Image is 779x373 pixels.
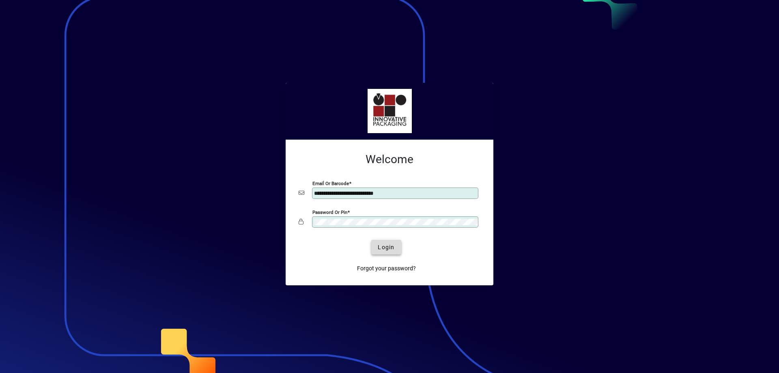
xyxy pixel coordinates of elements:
[354,261,419,276] a: Forgot your password?
[312,209,347,215] mat-label: Password or Pin
[371,240,401,254] button: Login
[312,181,349,186] mat-label: Email or Barcode
[357,264,416,273] span: Forgot your password?
[299,153,480,166] h2: Welcome
[378,243,394,252] span: Login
